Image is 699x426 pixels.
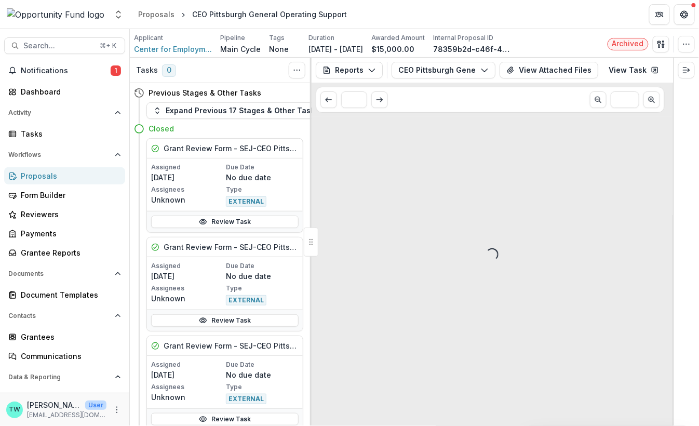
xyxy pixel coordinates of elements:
span: EXTERNAL [226,295,266,305]
span: Archived [612,39,644,48]
p: Assigned [151,261,224,271]
div: Document Templates [21,289,117,300]
p: [EMAIL_ADDRESS][DOMAIN_NAME] [27,410,106,420]
p: Awarded Amount [371,33,425,43]
a: Reviewers [4,206,125,223]
p: Unknown [151,293,224,304]
div: Proposals [138,9,174,20]
a: Review Task [151,216,299,228]
p: Unknown [151,194,224,205]
button: Expand Previous 17 Stages & Other Tasks [146,102,326,119]
a: Center for Employment Opportunities [134,44,212,55]
h4: Closed [149,123,174,134]
button: Notifications1 [4,62,125,79]
span: Data & Reporting [8,374,111,381]
p: Type [226,284,299,293]
button: Expand right [678,62,695,78]
h5: Grant Review Form - SEJ-CEO Pittsburgh General Operating Support-[PERSON_NAME] [PERSON_NAME] [164,340,299,351]
h5: Grant Review Form - SEJ-CEO Pittsburgh General Operating Support-[PERSON_NAME] [PERSON_NAME] [164,143,299,154]
p: [DATE] - [DATE] [308,44,363,55]
p: [DATE] [151,271,224,282]
button: Get Help [674,4,695,25]
a: Communications [4,348,125,365]
a: Grantees [4,328,125,345]
p: No due date [226,172,299,183]
p: Assignees [151,284,224,293]
p: Assigned [151,360,224,369]
p: No due date [226,271,299,282]
button: More [111,404,123,416]
p: Due Date [226,163,299,172]
span: Workflows [8,151,111,158]
p: None [269,44,289,55]
p: Duration [308,33,334,43]
p: Type [226,185,299,194]
span: 0 [162,64,176,77]
a: Dashboard [4,390,125,407]
span: 1 [111,65,121,76]
span: Search... [23,42,93,50]
p: [PERSON_NAME] [27,400,81,410]
p: No due date [226,369,299,380]
p: Assignees [151,382,224,392]
button: Open Documents [4,265,125,282]
div: ⌘ + K [98,40,118,51]
button: Open Data & Reporting [4,369,125,385]
a: Proposals [134,7,179,22]
span: Activity [8,109,111,116]
span: EXTERNAL [226,394,266,404]
span: Documents [8,270,111,277]
div: Tasks [21,128,117,139]
p: Unknown [151,392,224,403]
button: Open entity switcher [111,4,126,25]
h4: Previous Stages & Other Tasks [149,87,261,98]
p: Type [226,382,299,392]
a: Review Task [151,314,299,327]
a: Form Builder [4,187,125,204]
a: View Task [602,62,665,78]
p: Tags [269,33,285,43]
img: Opportunity Fund logo [7,8,104,21]
div: Ti Wilhelm [9,406,20,413]
button: Open Workflows [4,147,125,163]
div: Reviewers [21,209,117,220]
p: Applicant [134,33,163,43]
p: [DATE] [151,172,224,183]
button: Search... [4,37,125,54]
p: Assigned [151,163,224,172]
p: Internal Proposal ID [433,33,493,43]
button: Partners [649,4,670,25]
a: Dashboard [4,83,125,100]
div: Grantees [21,331,117,342]
div: Dashboard [21,86,117,97]
h3: Tasks [136,66,158,75]
button: Toggle View Cancelled Tasks [289,62,305,78]
span: Contacts [8,312,111,319]
p: [DATE] [151,369,224,380]
p: 78359b2d-c46f-4665-84ce-4c5c5d3a8199 [433,44,511,55]
h5: Grant Review Form - SEJ-CEO Pittsburgh General Operating Support-[PERSON_NAME] [PERSON_NAME] [164,242,299,252]
p: Due Date [226,261,299,271]
span: Notifications [21,66,111,75]
button: CEO Pittsburgh General Operating Support - a469c749-0c74-48ec-b23f-179239bcc1fa - Final Report [392,62,495,78]
p: Due Date [226,360,299,369]
a: Review Task [151,413,299,425]
p: $15,000.00 [371,44,414,55]
nav: breadcrumb [134,7,351,22]
div: Form Builder [21,190,117,201]
button: Open Contacts [4,308,125,324]
div: Proposals [21,170,117,181]
div: Grantee Reports [21,247,117,258]
button: View Attached Files [500,62,598,78]
p: Pipeline [220,33,245,43]
button: Reports [316,62,383,78]
a: Payments [4,225,125,242]
span: EXTERNAL [226,196,266,207]
p: Main Cycle [220,44,261,55]
a: Proposals [4,167,125,184]
p: Assignees [151,185,224,194]
div: Payments [21,228,117,239]
button: Open Activity [4,104,125,121]
div: Communications [21,351,117,362]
